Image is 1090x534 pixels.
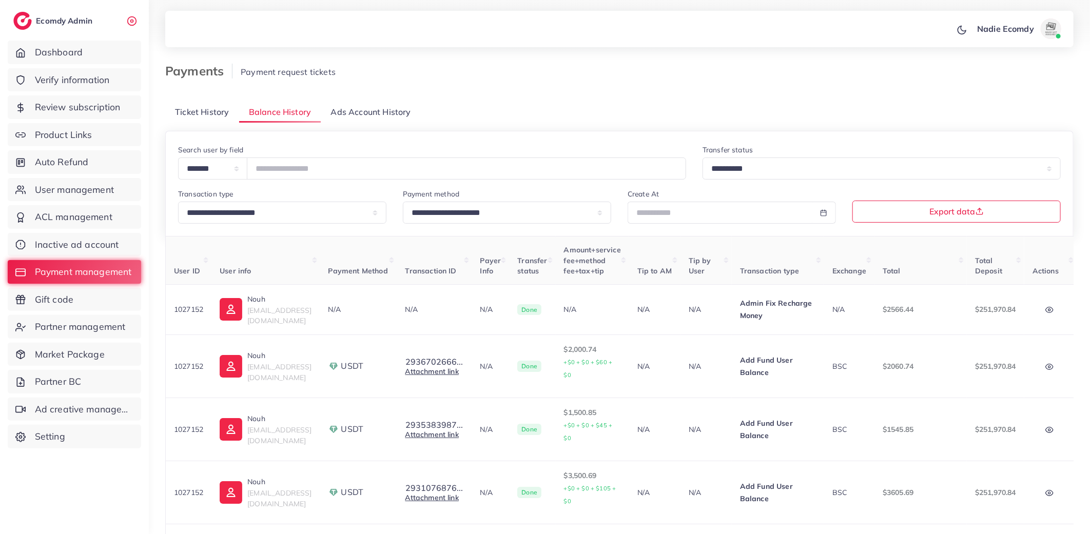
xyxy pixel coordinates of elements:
span: Transfer status [517,256,547,275]
p: $251,970.84 [975,360,1016,372]
p: $251,970.84 [975,303,1016,315]
span: Review subscription [35,101,121,114]
span: Setting [35,430,65,443]
span: Total Deposit [975,256,1002,275]
span: Market Package [35,348,105,361]
a: Verify information [8,68,141,92]
p: N/A [637,303,672,315]
button: 2931076876... [405,483,464,492]
div: BSC [832,487,866,498]
p: N/A [637,360,672,372]
span: Exchange [832,266,866,275]
span: N/A [832,305,845,314]
p: N/A [480,486,501,499]
span: $2566.44 [883,305,913,314]
img: avatar [1041,18,1061,39]
p: N/A [637,486,672,499]
p: $2,000.74 [564,343,621,381]
span: Gift code [35,293,73,306]
span: Inactive ad account [35,238,119,251]
small: +$0 + $0 + $60 + $0 [564,359,613,379]
p: N/A [689,303,724,315]
p: $2060.74 [883,360,959,372]
button: 2936702666... [405,357,464,366]
a: Attachment link [405,430,459,439]
span: Partner management [35,320,126,333]
span: Export data [930,207,984,215]
p: N/A [480,423,501,436]
img: logo [13,12,32,30]
span: Amount+service fee+method fee+tax+tip [564,245,621,275]
label: Transaction type [178,189,233,199]
label: Search user by field [178,145,243,155]
span: Actions [1033,266,1059,275]
span: Product Links [35,128,92,142]
span: ACL management [35,210,112,224]
p: Admin Fix Recharge Money [740,297,816,322]
p: $251,970.84 [975,486,1016,499]
a: Attachment link [405,493,459,502]
span: Ticket History [175,106,229,118]
button: Export data [852,201,1061,223]
span: Partner BC [35,375,82,388]
a: Product Links [8,123,141,147]
img: ic-user-info.36bf1079.svg [220,298,242,321]
span: Payer Info [480,256,501,275]
small: +$0 + $0 + $45 + $0 [564,422,613,442]
h3: Payments [165,64,232,78]
span: [EMAIL_ADDRESS][DOMAIN_NAME] [247,425,312,445]
h2: Ecomdy Admin [36,16,95,26]
a: Setting [8,425,141,448]
p: $3605.69 [883,486,959,499]
p: N/A [689,486,724,499]
div: BSC [832,361,866,371]
span: Auto Refund [35,155,89,169]
span: USDT [341,360,364,372]
p: Add Fund User Balance [740,417,816,442]
p: N/A [637,423,672,436]
a: Attachment link [405,367,459,376]
span: Ads Account History [331,106,411,118]
span: Done [517,361,541,372]
img: payment [328,361,339,371]
p: 1027152 [174,360,203,372]
label: Transfer status [703,145,753,155]
p: 1027152 [174,303,203,315]
p: Nouh [247,476,312,488]
span: Done [517,487,541,498]
p: Nouh [247,412,312,425]
p: Add Fund User Balance [740,354,816,379]
span: Tip to AM [637,266,672,275]
p: Nouh [247,293,312,305]
span: [EMAIL_ADDRESS][DOMAIN_NAME] [247,362,312,382]
a: Dashboard [8,41,141,64]
span: Ad creative management [35,403,133,416]
p: Nouh [247,349,312,362]
span: Verify information [35,73,110,87]
a: Partner management [8,315,141,339]
a: Auto Refund [8,150,141,174]
span: USDT [341,423,364,435]
div: N/A [328,304,389,314]
span: Payment Method [328,266,388,275]
p: N/A [689,423,724,436]
p: $251,970.84 [975,423,1016,436]
p: $3,500.69 [564,469,621,507]
a: Payment management [8,260,141,284]
span: Done [517,424,541,435]
span: [EMAIL_ADDRESS][DOMAIN_NAME] [247,306,312,325]
div: N/A [564,304,621,314]
span: Dashboard [35,46,83,59]
a: Ad creative management [8,398,141,421]
span: Transaction ID [405,266,457,275]
p: Add Fund User Balance [740,480,816,505]
small: +$0 + $0 + $105 + $0 [564,485,616,505]
p: 1027152 [174,486,203,499]
label: Payment method [403,189,459,199]
label: Create At [628,189,659,199]
span: Payment request tickets [241,67,336,77]
span: User ID [174,266,200,275]
p: N/A [480,360,501,372]
a: Nadie Ecomdyavatar [971,18,1065,39]
p: $1545.85 [883,423,959,436]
